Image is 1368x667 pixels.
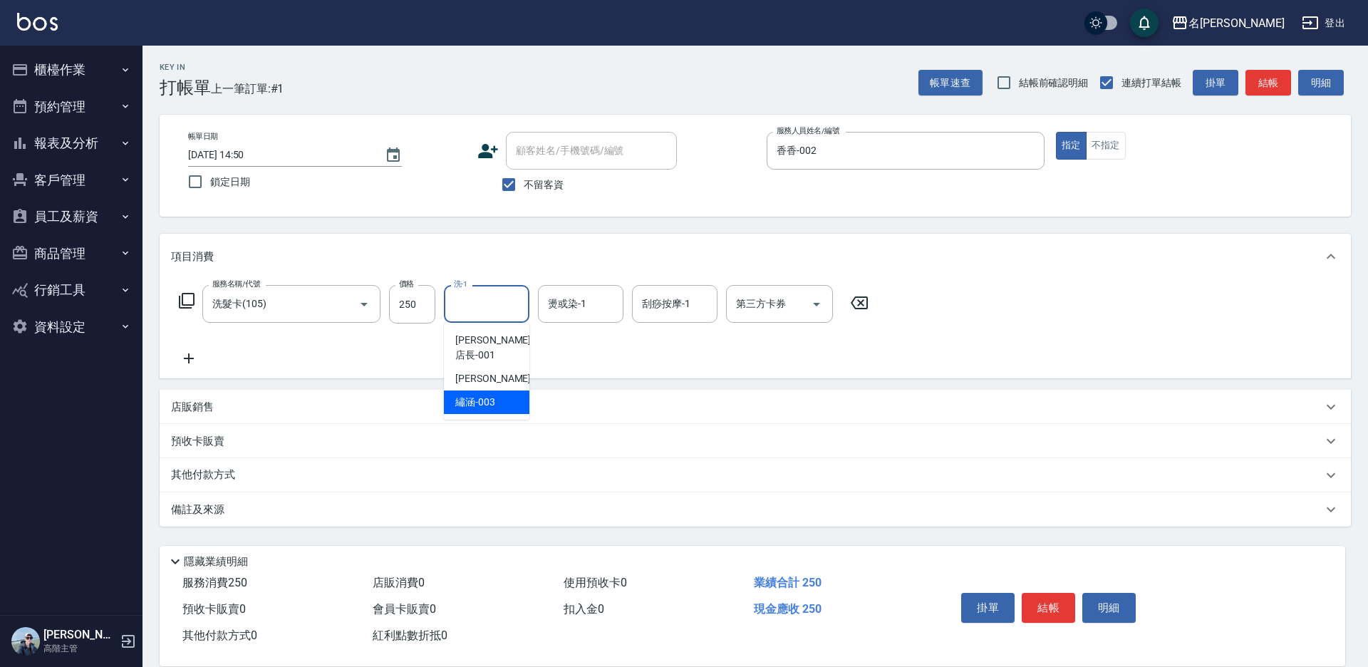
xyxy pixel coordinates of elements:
button: 掛單 [1193,70,1238,96]
p: 高階主管 [43,642,116,655]
button: 帳單速查 [918,70,983,96]
button: 報表及分析 [6,125,137,162]
img: Logo [17,13,58,31]
div: 名[PERSON_NAME] [1188,14,1285,32]
span: 扣入金 0 [564,602,604,616]
button: save [1130,9,1159,37]
label: 帳單日期 [188,131,218,142]
button: 結帳 [1245,70,1291,96]
button: 指定 [1056,132,1087,160]
label: 服務人員姓名/編號 [777,125,839,136]
p: 隱藏業績明細 [184,554,248,569]
span: 使用預收卡 0 [564,576,627,589]
span: 業績合計 250 [754,576,822,589]
span: 店販消費 0 [373,576,425,589]
span: 結帳前確認明細 [1019,76,1089,91]
button: 資料設定 [6,309,137,346]
span: 鎖定日期 [210,175,250,190]
div: 店販銷售 [160,390,1351,424]
span: 其他付款方式 0 [182,629,257,642]
div: 備註及來源 [160,492,1351,527]
h2: Key In [160,63,211,72]
button: Open [353,293,375,316]
div: 其他付款方式 [160,458,1351,492]
button: 名[PERSON_NAME] [1166,9,1290,38]
button: 預約管理 [6,88,137,125]
p: 預收卡販賣 [171,434,224,449]
button: 明細 [1298,70,1344,96]
p: 店販銷售 [171,400,214,415]
span: 繡涵 -003 [455,395,495,410]
button: Open [805,293,828,316]
button: 櫃檯作業 [6,51,137,88]
button: 行銷工具 [6,272,137,309]
span: 服務消費 250 [182,576,247,589]
button: 員工及薪資 [6,198,137,235]
button: 掛單 [961,593,1015,623]
h3: 打帳單 [160,78,211,98]
label: 價格 [399,279,414,289]
div: 項目消費 [160,234,1351,279]
span: 會員卡販賣 0 [373,602,436,616]
button: 不指定 [1086,132,1126,160]
span: 上一筆訂單:#1 [211,80,284,98]
button: 商品管理 [6,235,137,272]
span: 預收卡販賣 0 [182,602,246,616]
span: 現金應收 250 [754,602,822,616]
p: 項目消費 [171,249,214,264]
button: 結帳 [1022,593,1075,623]
label: 服務名稱/代號 [212,279,260,289]
button: 登出 [1296,10,1351,36]
span: 連續打單結帳 [1121,76,1181,91]
span: 紅利點數折抵 0 [373,629,447,642]
button: 客戶管理 [6,162,137,199]
label: 洗-1 [454,279,467,289]
span: [PERSON_NAME] -002 [455,371,551,386]
h5: [PERSON_NAME] [43,628,116,642]
input: YYYY/MM/DD hh:mm [188,143,370,167]
span: [PERSON_NAME] 店長 -001 [455,333,531,363]
div: 預收卡販賣 [160,424,1351,458]
button: Choose date, selected date is 2025-09-14 [376,138,410,172]
p: 備註及來源 [171,502,224,517]
p: 其他付款方式 [171,467,242,483]
button: 明細 [1082,593,1136,623]
span: 不留客資 [524,177,564,192]
img: Person [11,627,40,656]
